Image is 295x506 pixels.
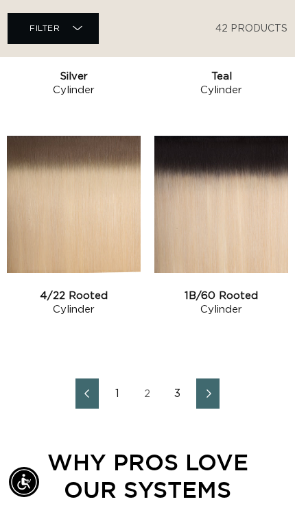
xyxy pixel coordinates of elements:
a: Silver Cylinder [7,70,141,97]
summary: Filter [8,13,99,44]
div: WHY PROS LOVE OUR SYSTEMS [19,448,276,503]
a: Teal Cylinder [154,70,288,97]
div: Accessibility Menu [9,467,39,497]
span: Filter [29,24,60,32]
a: Page 2 [136,378,159,409]
a: 1B/60 Rooted Cylinder [154,289,288,317]
a: Page 1 [106,378,129,409]
nav: Pagination [7,378,288,409]
iframe: Chat Widget [226,440,295,506]
span: 42 products [215,24,287,34]
a: Next page [196,378,220,409]
a: Page 3 [166,378,189,409]
a: 4/22 Rooted Cylinder [7,289,141,317]
a: Previous page [75,378,99,409]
